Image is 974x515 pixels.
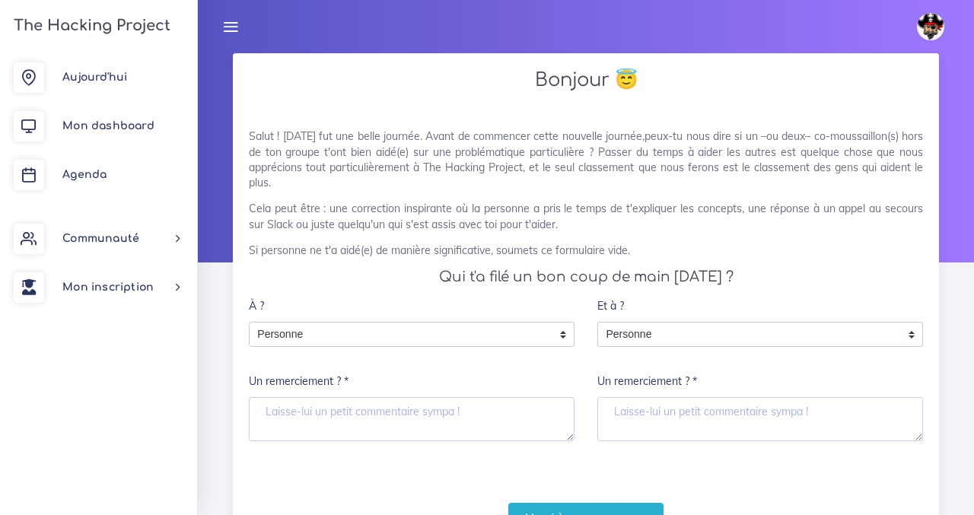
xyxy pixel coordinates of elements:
[62,233,139,244] span: Communauté
[249,69,923,91] h2: Bonjour 😇
[249,201,923,232] p: Cela peut être : une correction inspirante où la personne a pris le temps de t'expliquer les conc...
[249,366,349,397] label: Un remerciement ? *
[9,17,170,34] h3: The Hacking Project
[249,291,264,322] label: À ?
[917,13,944,40] img: avatar
[249,129,923,190] p: Salut ! [DATE] fut une belle journée. Avant de commencer cette nouvelle journée,peux-tu nous dire...
[62,72,127,83] span: Aujourd'hui
[249,243,923,258] p: Si personne ne t'a aidé(e) de manière significative, soumets ce formulaire vide.
[249,269,923,285] h4: Qui t'a filé un bon coup de main [DATE] ?
[62,120,154,132] span: Mon dashboard
[598,323,899,347] span: Personne
[62,169,107,180] span: Agenda
[597,291,624,322] label: Et à ?
[597,366,697,397] label: Un remerciement ? *
[250,323,551,347] span: Personne
[62,281,154,293] span: Mon inscription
